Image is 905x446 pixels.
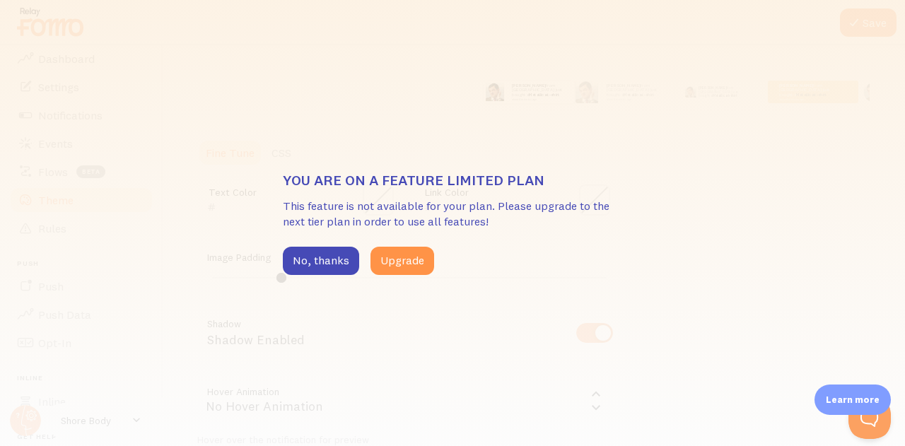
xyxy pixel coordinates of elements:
[826,393,880,406] p: Learn more
[848,397,891,439] iframe: Help Scout Beacon - Open
[370,247,434,275] button: Upgrade
[283,198,622,230] p: This feature is not available for your plan. Please upgrade to the next tier plan in order to use...
[814,385,891,415] div: Learn more
[283,247,359,275] button: No, thanks
[283,171,622,189] h3: You are on a feature limited plan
